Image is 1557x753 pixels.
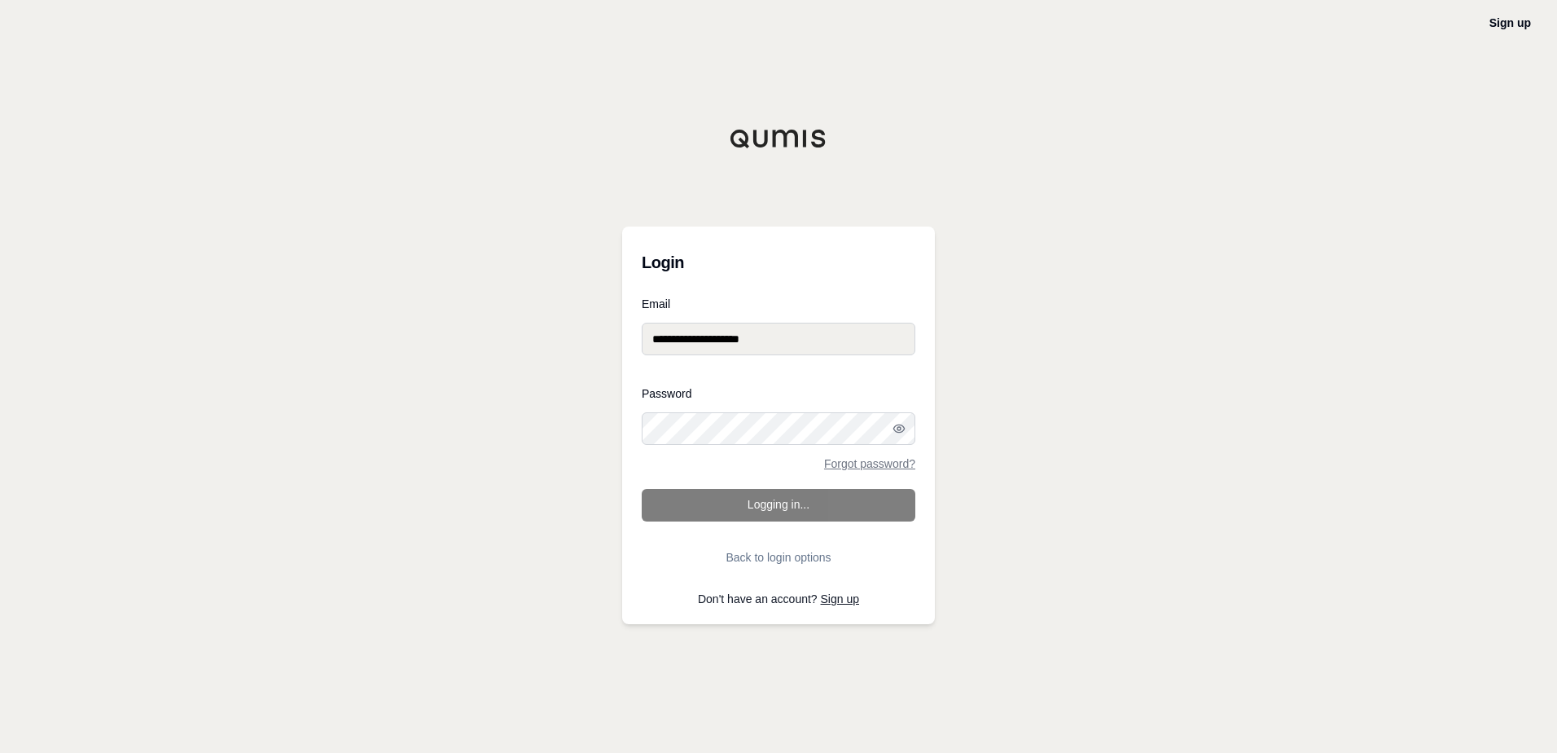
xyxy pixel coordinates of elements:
[642,541,915,574] button: Back to login options
[1489,16,1531,29] a: Sign up
[642,593,915,605] p: Don't have an account?
[730,129,827,148] img: Qumis
[821,592,859,605] a: Sign up
[642,388,915,399] label: Password
[642,246,915,279] h3: Login
[642,298,915,310] label: Email
[824,458,915,469] a: Forgot password?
